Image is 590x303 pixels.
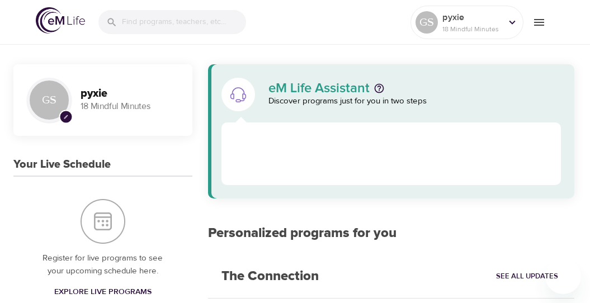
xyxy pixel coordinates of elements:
[81,199,125,244] img: Your Live Schedule
[416,11,438,34] div: GS
[81,87,179,100] h3: pyxie
[229,86,247,103] img: eM Life Assistant
[493,268,561,285] a: See All Updates
[496,270,558,283] span: See All Updates
[442,11,502,24] p: pyxie
[208,225,574,242] h2: Personalized programs for you
[268,82,370,95] p: eM Life Assistant
[36,7,85,34] img: logo
[268,95,561,108] p: Discover programs just for you in two steps
[50,282,156,302] a: Explore Live Programs
[13,158,111,171] h3: Your Live Schedule
[442,24,502,34] p: 18 Mindful Minutes
[81,100,179,113] p: 18 Mindful Minutes
[27,78,72,122] div: GS
[54,285,152,299] span: Explore Live Programs
[36,252,170,277] p: Register for live programs to see your upcoming schedule here.
[122,10,246,34] input: Find programs, teachers, etc...
[208,255,332,298] h2: The Connection
[523,7,554,37] button: menu
[545,258,581,294] iframe: Button to launch messaging window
